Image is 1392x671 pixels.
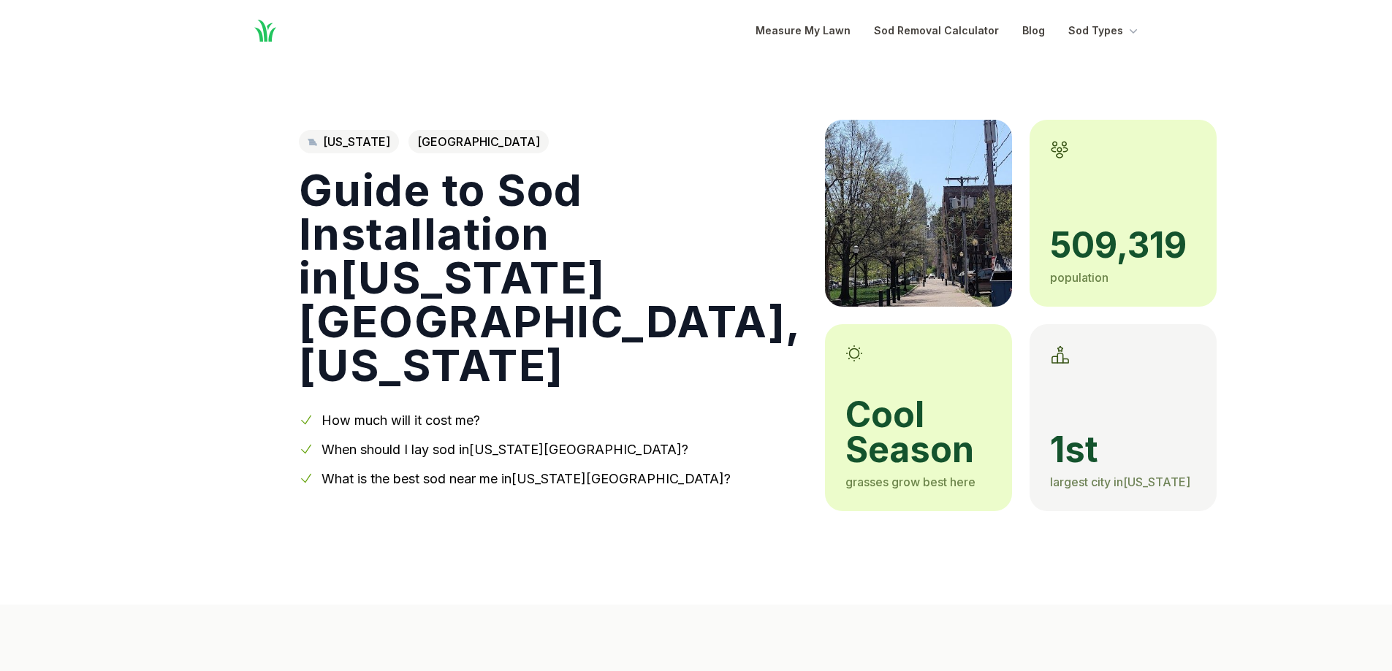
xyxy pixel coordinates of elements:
[322,413,480,428] a: How much will it cost me?
[1022,22,1045,39] a: Blog
[1050,432,1196,467] span: 1st
[308,138,317,147] img: Missouri state outline
[1050,475,1190,489] span: largest city in [US_STATE]
[322,471,731,486] a: What is the best sod near me in[US_STATE][GEOGRAPHIC_DATA]?
[322,442,688,457] a: When should I lay sod in[US_STATE][GEOGRAPHIC_DATA]?
[845,397,992,467] span: cool season
[756,22,851,39] a: Measure My Lawn
[1050,270,1108,285] span: population
[1068,22,1141,39] button: Sod Types
[1050,228,1196,263] span: 509,319
[845,475,975,489] span: grasses grow best here
[299,130,399,153] a: [US_STATE]
[874,22,999,39] a: Sod Removal Calculator
[408,130,549,153] span: [GEOGRAPHIC_DATA]
[299,168,802,387] h1: Guide to Sod Installation in [US_STATE][GEOGRAPHIC_DATA] , [US_STATE]
[825,120,1012,307] img: A picture of Kansas City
